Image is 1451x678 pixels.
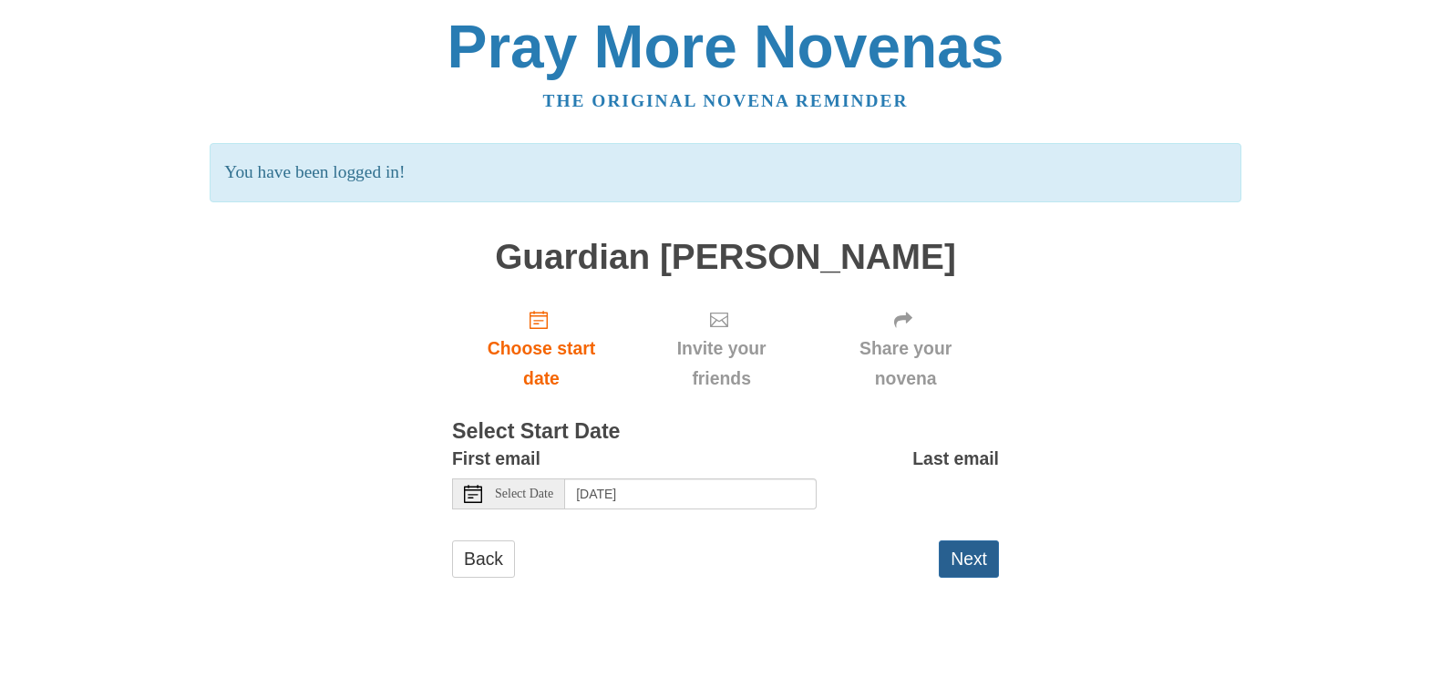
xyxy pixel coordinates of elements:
a: Pray More Novenas [448,13,1004,80]
p: You have been logged in! [210,143,1240,202]
div: Click "Next" to confirm your start date first. [631,294,812,403]
span: Invite your friends [649,334,794,394]
div: Click "Next" to confirm your start date first. [812,294,999,403]
span: Choose start date [470,334,612,394]
span: Select Date [495,488,553,500]
span: Share your novena [830,334,981,394]
a: Choose start date [452,294,631,403]
h3: Select Start Date [452,420,999,444]
label: Last email [912,444,999,474]
label: First email [452,444,540,474]
a: The original novena reminder [543,91,909,110]
h1: Guardian [PERSON_NAME] [452,238,999,277]
a: Back [452,540,515,578]
button: Next [939,540,999,578]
